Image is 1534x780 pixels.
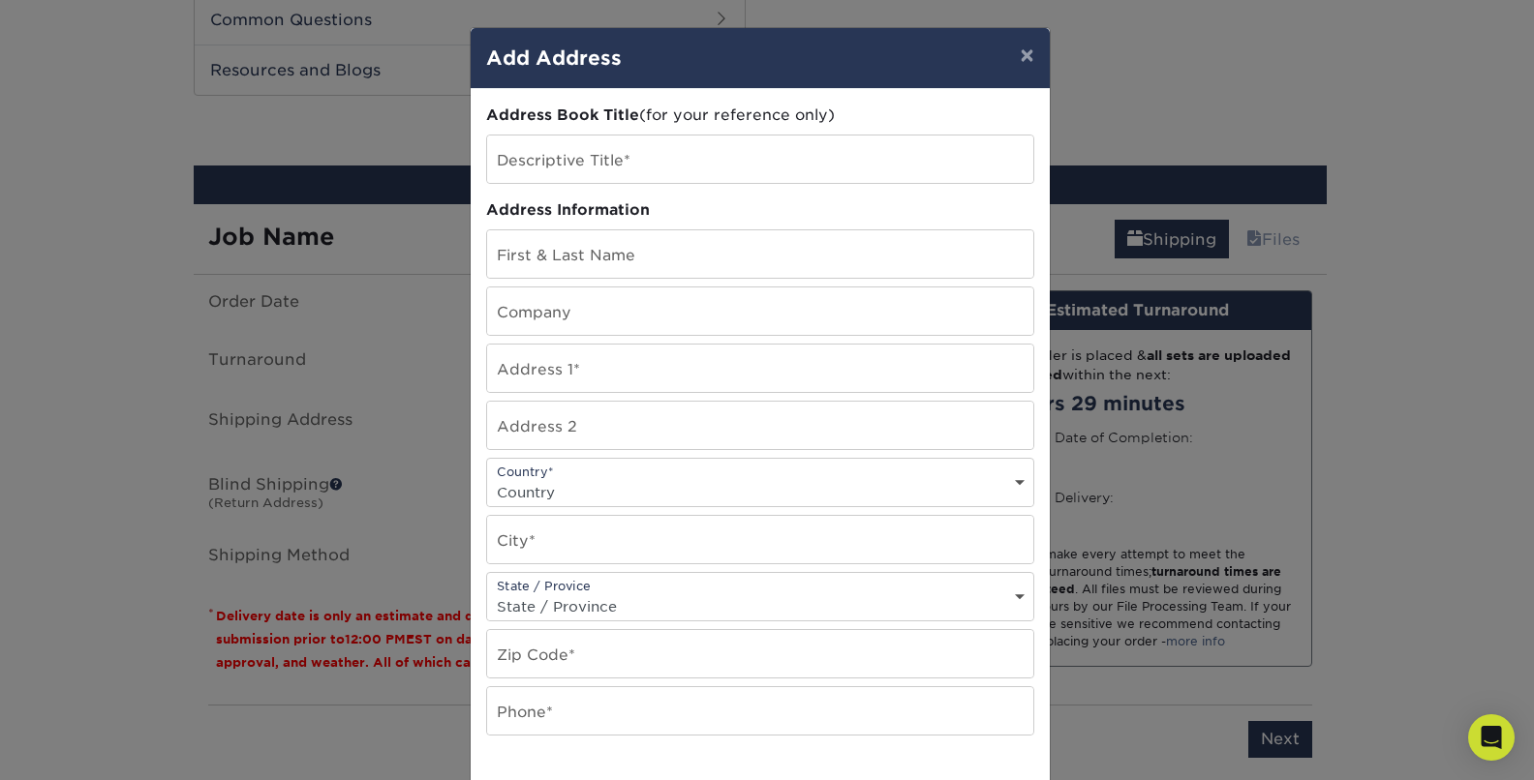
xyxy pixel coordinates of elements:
[1004,28,1049,82] button: ×
[486,199,1034,222] div: Address Information
[486,44,1034,73] h4: Add Address
[1468,714,1515,761] div: Open Intercom Messenger
[486,105,1034,127] div: (for your reference only)
[486,105,639,124] span: Address Book Title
